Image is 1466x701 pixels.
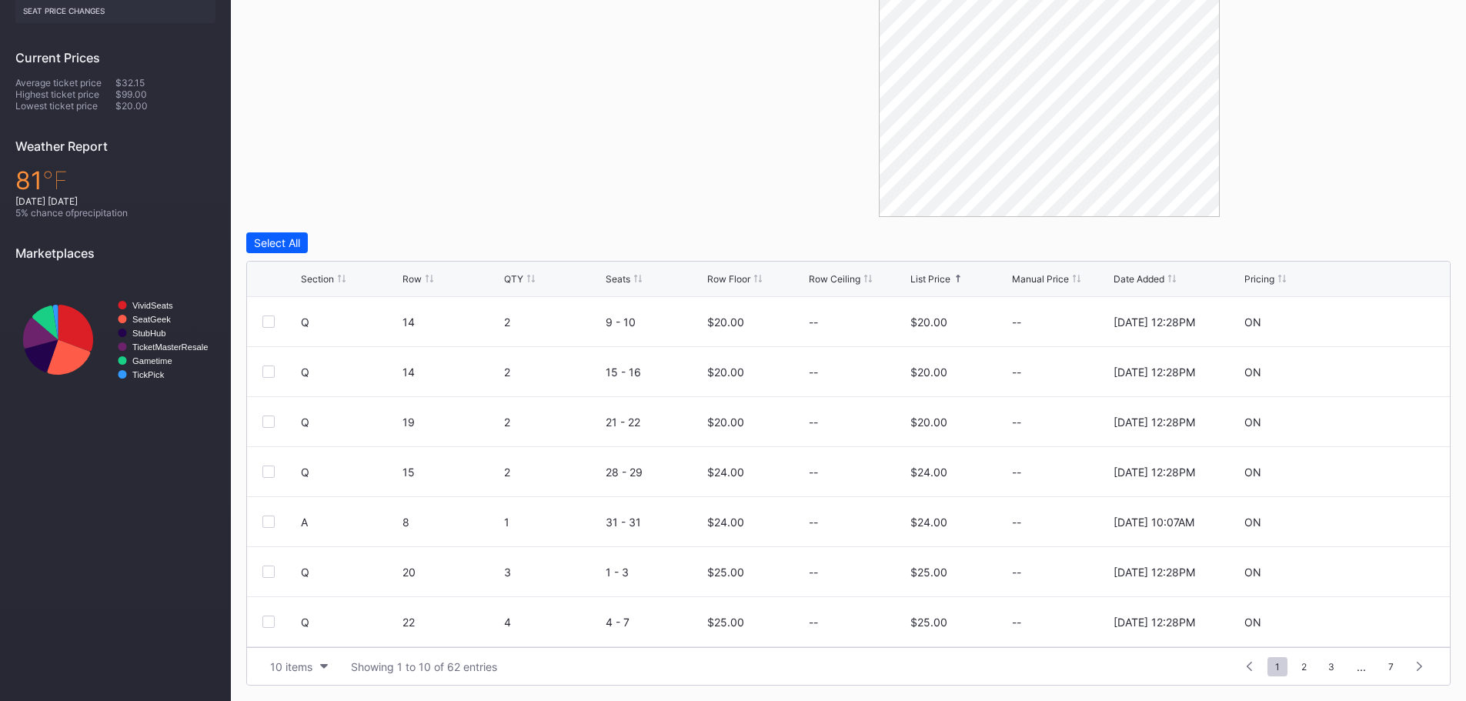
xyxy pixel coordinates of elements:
[504,516,602,529] div: 1
[115,77,215,88] div: $32.15
[1244,616,1261,629] div: ON
[707,466,744,479] div: $24.00
[504,616,602,629] div: 4
[132,315,171,324] text: SeatGeek
[1012,516,1110,529] div: --
[1321,657,1342,676] span: 3
[1012,416,1110,429] div: --
[1114,273,1164,285] div: Date Added
[402,516,500,529] div: 8
[707,616,744,629] div: $25.00
[402,315,500,329] div: 14
[707,315,744,329] div: $20.00
[809,466,818,479] div: --
[1114,416,1195,429] div: [DATE] 12:28PM
[504,315,602,329] div: 2
[301,416,399,429] div: Q
[1114,516,1194,529] div: [DATE] 10:07AM
[910,616,947,629] div: $25.00
[402,416,500,429] div: 19
[910,416,947,429] div: $20.00
[15,50,215,65] div: Current Prices
[1012,315,1110,329] div: --
[1244,516,1261,529] div: ON
[246,232,308,253] button: Select All
[504,273,523,285] div: QTY
[402,566,500,579] div: 20
[1345,660,1378,673] div: ...
[254,236,300,249] div: Select All
[301,516,399,529] div: A
[1244,273,1274,285] div: Pricing
[504,366,602,379] div: 2
[1294,657,1314,676] span: 2
[115,100,215,112] div: $20.00
[504,466,602,479] div: 2
[606,616,703,629] div: 4 - 7
[1114,616,1195,629] div: [DATE] 12:28PM
[115,88,215,100] div: $99.00
[910,566,947,579] div: $25.00
[1012,366,1110,379] div: --
[15,100,115,112] div: Lowest ticket price
[1012,273,1069,285] div: Manual Price
[1114,566,1195,579] div: [DATE] 12:28PM
[301,273,334,285] div: Section
[809,273,860,285] div: Row Ceiling
[301,466,399,479] div: Q
[1114,315,1195,329] div: [DATE] 12:28PM
[132,370,165,379] text: TickPick
[910,466,947,479] div: $24.00
[132,301,173,310] text: VividSeats
[15,165,215,195] div: 81
[707,516,744,529] div: $24.00
[504,416,602,429] div: 2
[606,273,630,285] div: Seats
[262,656,336,677] button: 10 items
[1244,315,1261,329] div: ON
[15,88,115,100] div: Highest ticket price
[1244,416,1261,429] div: ON
[1114,466,1195,479] div: [DATE] 12:28PM
[707,416,744,429] div: $20.00
[15,195,215,207] div: [DATE] [DATE]
[402,366,500,379] div: 14
[270,660,312,673] div: 10 items
[809,366,818,379] div: --
[1267,657,1287,676] span: 1
[301,366,399,379] div: Q
[606,315,703,329] div: 9 - 10
[606,416,703,429] div: 21 - 22
[606,366,703,379] div: 15 - 16
[910,273,950,285] div: List Price
[402,616,500,629] div: 22
[809,315,818,329] div: --
[809,416,818,429] div: --
[809,566,818,579] div: --
[42,165,68,195] span: ℉
[15,272,215,407] svg: Chart title
[606,466,703,479] div: 28 - 29
[132,356,172,366] text: Gametime
[301,616,399,629] div: Q
[15,139,215,154] div: Weather Report
[1012,466,1110,479] div: --
[15,207,215,219] div: 5 % chance of precipitation
[132,329,166,338] text: StubHub
[402,273,422,285] div: Row
[15,245,215,261] div: Marketplaces
[707,566,744,579] div: $25.00
[15,77,115,88] div: Average ticket price
[606,516,703,529] div: 31 - 31
[1244,466,1261,479] div: ON
[910,516,947,529] div: $24.00
[301,566,399,579] div: Q
[1012,566,1110,579] div: --
[351,660,497,673] div: Showing 1 to 10 of 62 entries
[301,315,399,329] div: Q
[1114,366,1195,379] div: [DATE] 12:28PM
[809,616,818,629] div: --
[1012,616,1110,629] div: --
[910,366,947,379] div: $20.00
[1381,657,1401,676] span: 7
